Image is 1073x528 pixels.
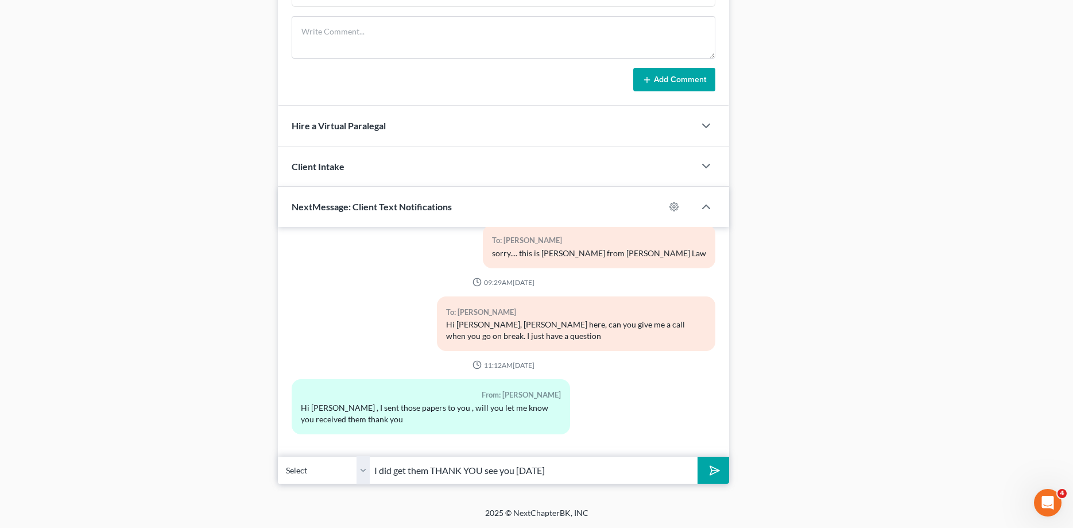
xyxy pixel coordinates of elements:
div: 11:12AM[DATE] [292,360,715,370]
div: Hi [PERSON_NAME], [PERSON_NAME] here, can you give me a call when you go on break. I just have a ... [446,319,706,342]
div: 2025 © NextChapterBK, INC [210,507,864,528]
div: sorry.... this is [PERSON_NAME] from [PERSON_NAME] Law [492,248,706,259]
input: Say something... [370,456,697,484]
div: To: [PERSON_NAME] [492,234,706,247]
div: 09:29AM[DATE] [292,278,715,287]
span: 4 [1057,489,1067,498]
iframe: Intercom live chat [1034,489,1062,517]
div: Hi [PERSON_NAME] , I sent those papers to you , will you let me know you received them thank you [301,402,561,425]
div: To: [PERSON_NAME] [446,306,706,319]
span: NextMessage: Client Text Notifications [292,201,452,212]
div: From: [PERSON_NAME] [301,388,561,402]
span: Client Intake [292,161,344,172]
span: Hire a Virtual Paralegal [292,120,386,131]
button: Add Comment [633,68,715,92]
